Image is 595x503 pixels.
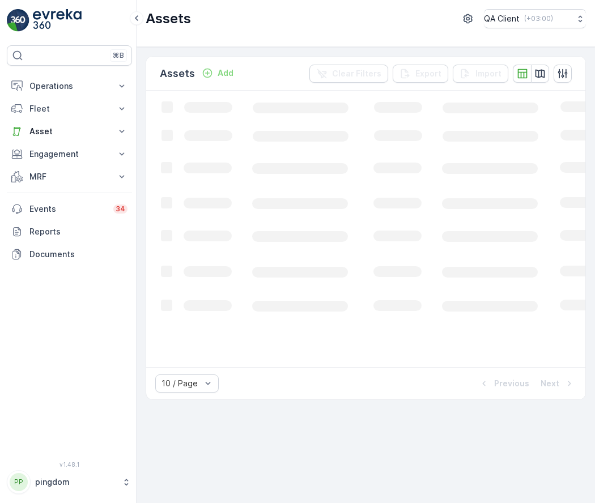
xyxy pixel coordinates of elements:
[7,243,132,266] a: Documents
[29,249,127,260] p: Documents
[453,65,508,83] button: Import
[332,68,381,79] p: Clear Filters
[35,476,116,488] p: pingdom
[116,204,125,214] p: 34
[393,65,448,83] button: Export
[541,378,559,389] p: Next
[29,126,109,137] p: Asset
[7,143,132,165] button: Engagement
[29,171,109,182] p: MRF
[197,66,238,80] button: Add
[7,461,132,468] span: v 1.48.1
[484,9,586,28] button: QA Client(+03:00)
[524,14,553,23] p: ( +03:00 )
[33,9,82,32] img: logo_light-DOdMpM7g.png
[29,226,127,237] p: Reports
[7,120,132,143] button: Asset
[29,203,107,215] p: Events
[29,103,109,114] p: Fleet
[484,13,520,24] p: QA Client
[415,68,441,79] p: Export
[494,378,529,389] p: Previous
[10,473,28,491] div: PP
[7,97,132,120] button: Fleet
[475,68,501,79] p: Import
[146,10,191,28] p: Assets
[113,51,124,60] p: ⌘B
[539,377,576,390] button: Next
[29,80,109,92] p: Operations
[29,148,109,160] p: Engagement
[7,470,132,494] button: PPpingdom
[7,198,132,220] a: Events34
[7,220,132,243] a: Reports
[477,377,530,390] button: Previous
[7,75,132,97] button: Operations
[309,65,388,83] button: Clear Filters
[218,67,233,79] p: Add
[7,9,29,32] img: logo
[7,165,132,188] button: MRF
[160,66,195,82] p: Assets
